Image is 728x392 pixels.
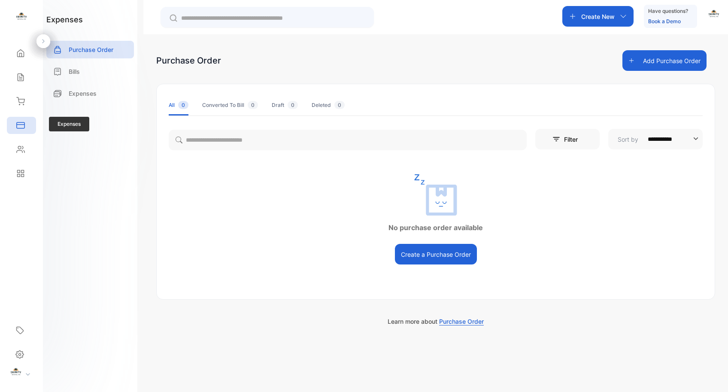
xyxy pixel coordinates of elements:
p: Learn more about [156,317,715,326]
div: Draft [272,101,298,109]
img: avatar [707,9,720,21]
div: All [169,101,188,109]
span: 0 [178,101,188,109]
a: Purchase Order [46,41,134,58]
p: Have questions? [648,7,688,15]
button: Add Purchase Order [622,50,707,71]
span: 0 [248,101,258,109]
p: Expenses [69,89,97,98]
p: Bills [69,67,80,76]
img: empty state [414,174,457,216]
div: Converted To Bill [202,101,258,109]
span: Purchase Order [439,318,484,325]
div: Purchase Order [156,54,221,67]
button: Sort by [608,129,703,149]
h1: expenses [46,14,83,25]
a: Book a Demo [648,18,681,24]
img: profile [9,367,22,380]
p: Create New [581,12,615,21]
button: Open LiveChat chat widget [7,3,33,29]
p: Purchase Order [69,45,113,54]
p: No purchase order available [157,222,715,233]
span: 0 [334,101,345,109]
span: 0 [288,101,298,109]
a: Expenses [46,85,134,102]
button: Create New [562,6,634,27]
span: Expenses [49,117,89,131]
img: logo [15,11,28,24]
p: Sort by [618,135,638,144]
button: Create a Purchase Order [395,244,477,264]
a: Bills [46,63,134,80]
button: avatar [707,6,720,27]
div: Deleted [312,101,345,109]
